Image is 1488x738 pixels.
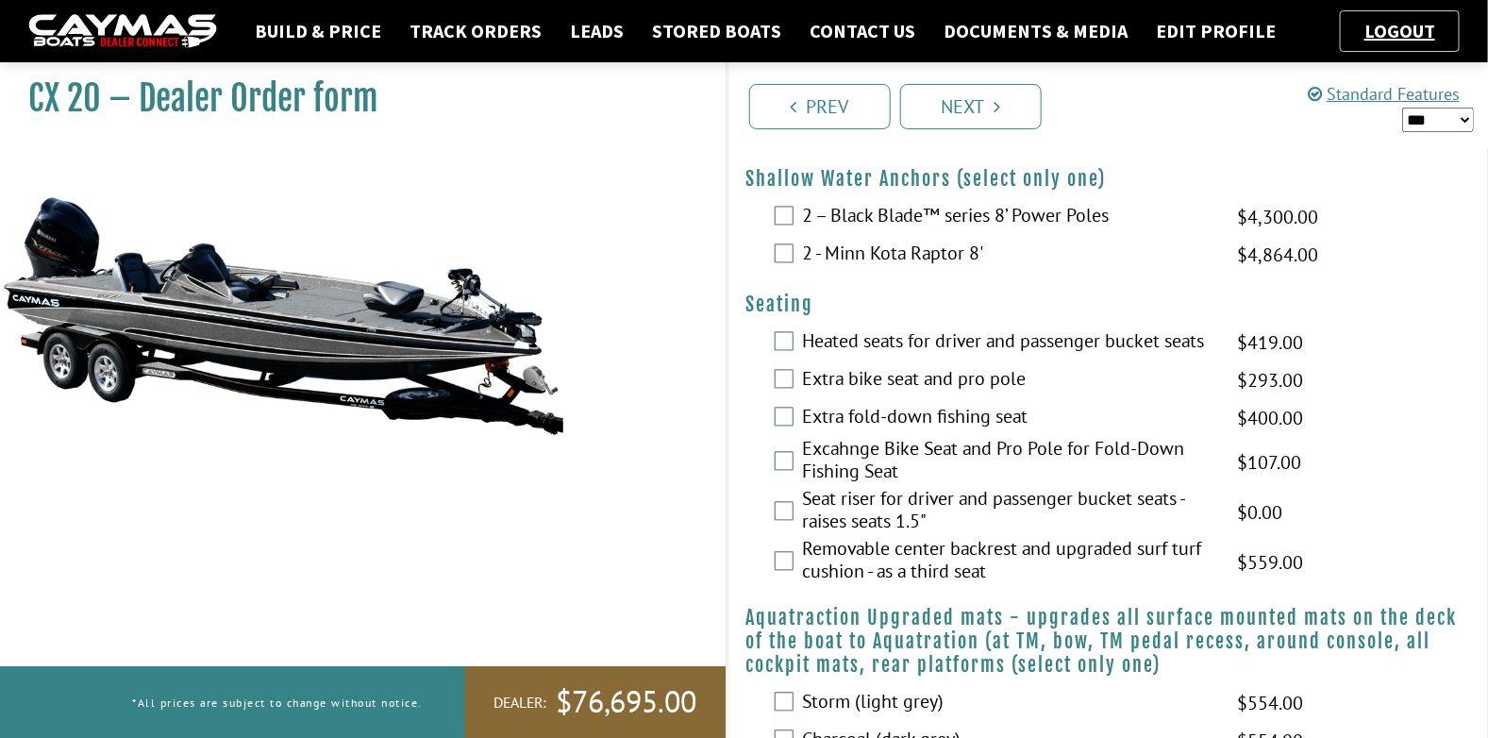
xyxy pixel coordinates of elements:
a: Track Orders [400,19,551,43]
span: $4,300.00 [1237,203,1318,231]
label: Removable center backrest and upgraded surf turf cushion - as a third seat [803,537,1214,587]
a: Contact Us [800,19,925,43]
label: Excahnge Bike Seat and Pro Pole for Fold-Down Fishing Seat [803,437,1214,487]
h4: Shallow Water Anchors (select only one) [746,167,1470,191]
h4: Aquatraction Upgraded mats - upgrades all surface mounted mats on the deck of the boat to Aquatra... [746,606,1470,677]
a: Build & Price [245,19,391,43]
span: $107.00 [1237,448,1301,477]
span: $0.00 [1237,498,1282,527]
a: Edit Profile [1146,19,1285,43]
a: Documents & Media [934,19,1137,43]
span: $76,695.00 [556,682,697,722]
a: Standard Features [1308,83,1460,105]
a: Logout [1355,19,1445,42]
span: $4,864.00 [1237,241,1318,269]
a: Leads [560,19,633,43]
a: Stored Boats [643,19,791,43]
a: Dealer:$76,695.00 [465,666,726,738]
a: Next [900,84,1042,129]
img: caymas-dealer-connect-2ed40d3bc7270c1d8d7ffb4b79bf05adc795679939227970def78ec6f6c03838.gif [28,14,217,49]
span: $554.00 [1237,689,1303,717]
span: $419.00 [1237,328,1303,357]
h1: CX 20 – Dealer Order form [28,77,678,120]
label: Storm (light grey) [803,690,1214,717]
label: Extra fold-down fishing seat [803,405,1214,432]
label: Seat riser for driver and passenger bucket seats - raises seats 1.5" [803,487,1214,537]
a: Prev [749,84,891,129]
h4: Seating [746,293,1470,316]
span: Dealer: [493,693,546,713]
span: $293.00 [1237,366,1303,394]
span: $559.00 [1237,548,1303,577]
span: $400.00 [1237,404,1303,432]
label: 2 – Black Blade™ series 8’ Power Poles [803,204,1214,231]
label: 2 - Minn Kota Raptor 8' [803,242,1214,269]
label: Extra bike seat and pro pole [803,367,1214,394]
p: *All prices are subject to change without notice. [132,687,423,718]
label: Heated seats for driver and passenger bucket seats [803,329,1214,357]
